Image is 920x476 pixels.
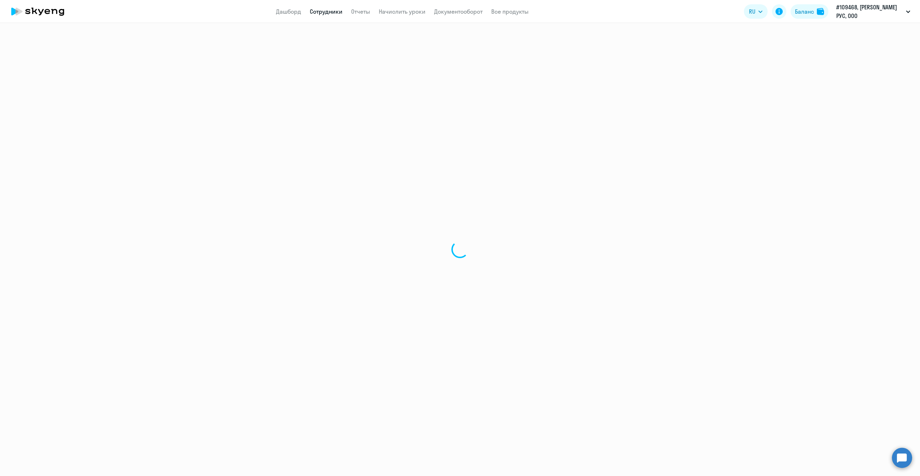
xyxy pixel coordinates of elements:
[310,8,342,15] a: Сотрудники
[749,7,755,16] span: RU
[744,4,768,19] button: RU
[491,8,529,15] a: Все продукты
[276,8,301,15] a: Дашборд
[434,8,483,15] a: Документооборот
[379,8,425,15] a: Начислить уроки
[836,3,903,20] p: #109468, [PERSON_NAME] РУС, ООО
[795,7,814,16] div: Баланс
[833,3,914,20] button: #109468, [PERSON_NAME] РУС, ООО
[351,8,370,15] a: Отчеты
[791,4,828,19] button: Балансbalance
[817,8,824,15] img: balance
